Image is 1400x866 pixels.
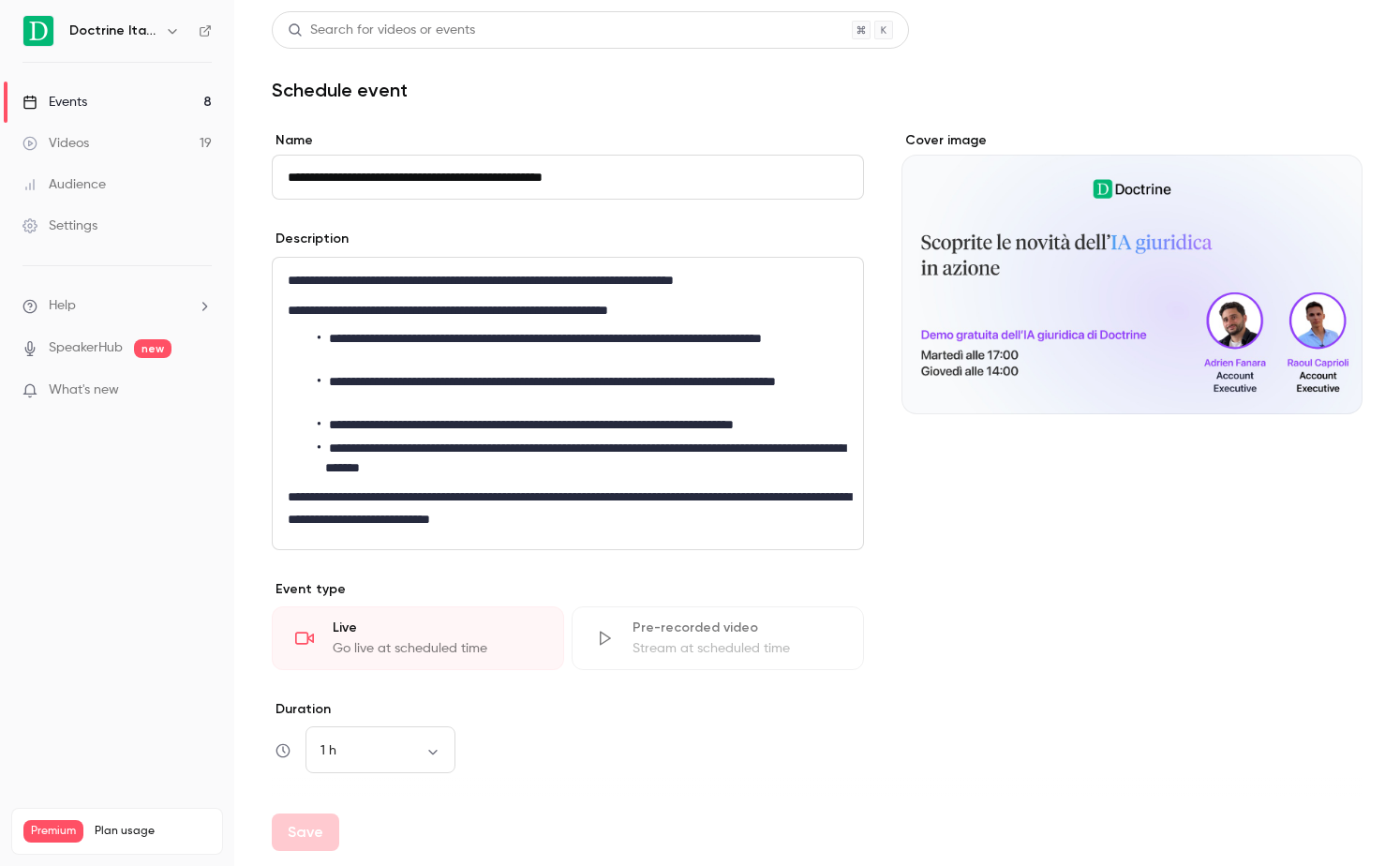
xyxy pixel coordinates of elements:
[49,381,119,400] span: What's new
[901,131,1363,150] label: Cover image
[49,296,76,316] span: Help
[272,257,864,550] section: description
[272,131,864,150] label: Name
[22,296,212,316] li: help-dropdown-opener
[95,824,211,839] span: Plan usage
[333,619,541,637] div: Live
[633,619,841,637] div: Pre-recorded video
[49,338,123,358] a: SpeakerHub
[23,16,53,46] img: Doctrine Italia
[23,820,83,843] span: Premium
[22,175,106,194] div: Audience
[272,230,349,248] label: Description
[272,580,864,599] p: Event type
[134,339,171,358] span: new
[273,258,863,549] div: editor
[288,21,475,40] div: Search for videos or events
[333,639,541,658] div: Go live at scheduled time
[272,700,864,719] label: Duration
[22,134,89,153] div: Videos
[572,606,864,670] div: Pre-recorded videoStream at scheduled time
[901,131,1363,414] section: Cover image
[305,741,455,760] div: 1 h
[69,22,157,40] h6: Doctrine Italia
[272,606,564,670] div: LiveGo live at scheduled time
[189,382,212,399] iframe: Noticeable Trigger
[633,639,841,658] div: Stream at scheduled time
[22,216,97,235] div: Settings
[22,93,87,112] div: Events
[272,79,1363,101] h1: Schedule event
